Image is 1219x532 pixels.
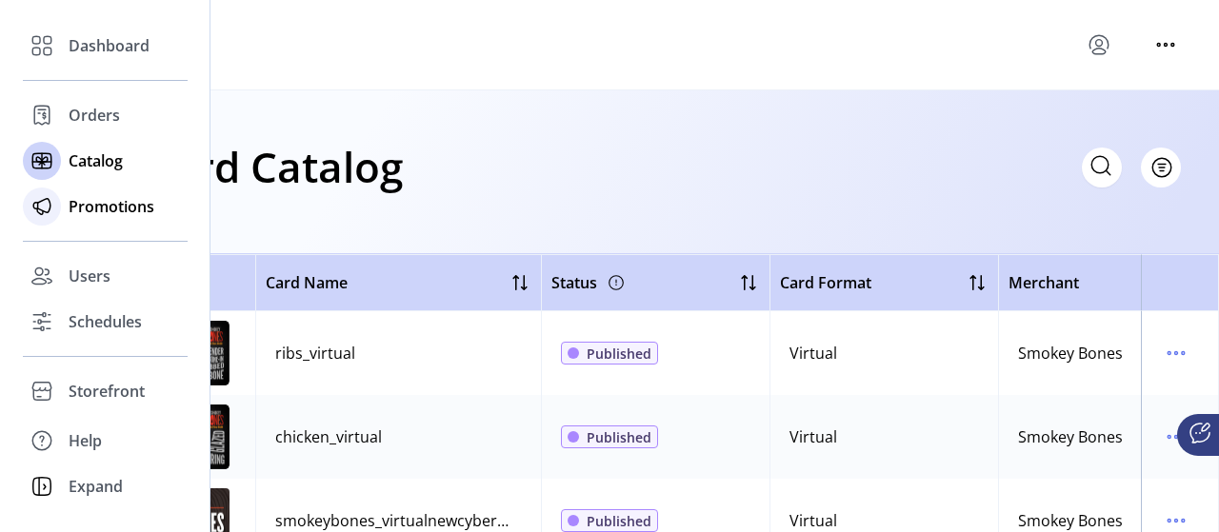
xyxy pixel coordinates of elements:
div: Status [551,267,628,298]
div: chicken_virtual [275,425,382,448]
h1: Card Catalog [145,133,403,200]
span: Card Name [266,271,348,294]
button: Filter Button [1141,148,1181,187]
button: menu [1161,338,1191,368]
span: Card Format [780,271,871,294]
div: Virtual [789,425,837,448]
span: Schedules [69,310,142,333]
span: Published [587,511,651,531]
span: Orders [69,104,120,127]
button: menu [1161,422,1191,452]
span: Storefront [69,380,145,403]
span: Help [69,429,102,452]
div: Smokey Bones [1018,509,1123,532]
span: Published [587,344,651,364]
span: Expand [69,475,123,498]
span: Users [69,265,110,287]
button: menu [1150,30,1181,60]
div: ribs_virtual [275,342,355,365]
span: Catalog [69,149,123,172]
div: Smokey Bones [1018,425,1123,448]
span: Merchant [1009,271,1079,294]
div: Virtual [789,509,837,532]
span: Promotions [69,195,154,218]
div: Smokey Bones [1018,342,1123,365]
input: Search [1082,148,1122,187]
div: Virtual [789,342,837,365]
div: smokeybones_virtualnewcybermonday [275,509,522,532]
span: Published [587,427,651,447]
span: Dashboard [69,34,150,57]
button: menu [1084,30,1114,60]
